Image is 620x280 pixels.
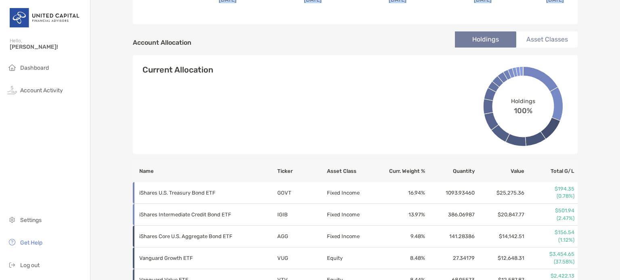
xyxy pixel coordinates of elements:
td: $25,275.36 [475,182,525,204]
td: 1093.93460 [425,182,475,204]
span: Settings [20,217,42,224]
td: $12,648.31 [475,247,525,269]
th: Quantity [425,160,475,182]
img: get-help icon [7,237,17,247]
h4: Current Allocation [142,65,213,75]
li: Holdings [455,31,516,48]
p: iShares Core U.S. Aggregate Bond ETF [139,231,252,241]
td: Fixed Income [327,182,376,204]
th: Value [475,160,525,182]
p: (37.58%) [525,258,574,265]
th: Asset Class [327,160,376,182]
td: 16.94 % [376,182,426,204]
img: activity icon [7,85,17,95]
span: Log out [20,262,40,269]
p: iShares U.S. Treasury Bond ETF [139,188,252,198]
span: Dashboard [20,64,49,71]
p: (1.12%) [525,236,574,244]
p: (0.78%) [525,193,574,200]
span: Account Activity [20,87,63,94]
span: Holdings [511,97,535,104]
p: (2.47%) [525,215,574,222]
td: Fixed Income [327,226,376,247]
p: $156.54 [525,229,574,236]
td: 8.48 % [376,247,426,269]
p: $194.35 [525,185,574,193]
li: Asset Classes [516,31,578,48]
td: $14,142.51 [475,226,525,247]
td: 386.06987 [425,204,475,226]
td: Fixed Income [327,204,376,226]
th: Ticker [277,160,327,182]
td: 13.97 % [376,204,426,226]
td: IGIB [277,204,327,226]
p: $2,422.13 [525,272,574,280]
td: 9.48 % [376,226,426,247]
td: GOVT [277,182,327,204]
td: $20,847.77 [475,204,525,226]
img: settings icon [7,215,17,224]
p: Vanguard Growth ETF [139,253,252,263]
th: Curr. Weight % [376,160,426,182]
p: iShares Intermediate Credit Bond ETF [139,209,252,220]
th: Name [133,160,277,182]
p: $3,454.65 [525,251,574,258]
img: household icon [7,62,17,72]
td: VUG [277,247,327,269]
td: 141.28386 [425,226,475,247]
th: Total G/L [525,160,578,182]
td: AGG [277,226,327,247]
td: Equity [327,247,376,269]
span: 100% [514,104,532,115]
td: 27.34179 [425,247,475,269]
p: $501.94 [525,207,574,214]
span: [PERSON_NAME]! [10,44,85,50]
h4: Account Allocation [133,39,191,46]
img: United Capital Logo [10,3,80,32]
span: Get Help [20,239,42,246]
img: logout icon [7,260,17,270]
